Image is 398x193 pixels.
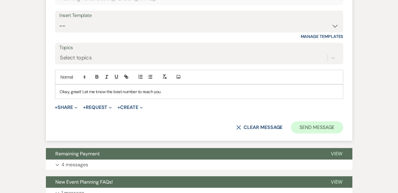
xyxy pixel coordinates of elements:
button: Request [83,105,112,110]
button: Remaining Payment [46,148,321,160]
span: New Event Planning FAQs! [56,179,113,185]
span: + [55,105,58,110]
div: Select topics [60,54,92,62]
div: Insert Template [60,11,339,20]
button: Share [55,105,78,110]
label: Topics [60,43,339,52]
button: Create [117,105,143,110]
span: + [117,105,120,110]
button: 4 messages [46,160,352,170]
p: 4 messages [62,161,88,169]
button: View [321,148,352,160]
button: Clear message [236,125,282,130]
span: + [83,105,86,110]
button: View [321,176,352,188]
span: View [331,151,343,157]
span: Remaining Payment [56,151,100,157]
p: Okay, great! Let me know the best number to reach you. [60,88,338,95]
span: View [331,179,343,185]
button: New Event Planning FAQs! [46,176,321,188]
a: Manage Templates [301,34,343,39]
button: Send Message [291,121,343,134]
